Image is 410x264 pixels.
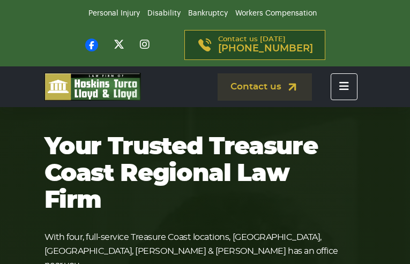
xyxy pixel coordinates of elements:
[88,10,140,17] a: Personal Injury
[44,73,141,101] img: logo
[218,43,313,54] span: [PHONE_NUMBER]
[235,10,317,17] a: Workers Compensation
[331,73,357,100] button: Toggle navigation
[184,30,325,60] a: Contact us [DATE][PHONE_NUMBER]
[44,134,345,214] h1: Your Trusted Treasure Coast Regional Law Firm
[218,73,312,101] a: Contact us
[218,36,313,54] p: Contact us [DATE]
[147,10,181,17] a: Disability
[188,10,228,17] a: Bankruptcy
